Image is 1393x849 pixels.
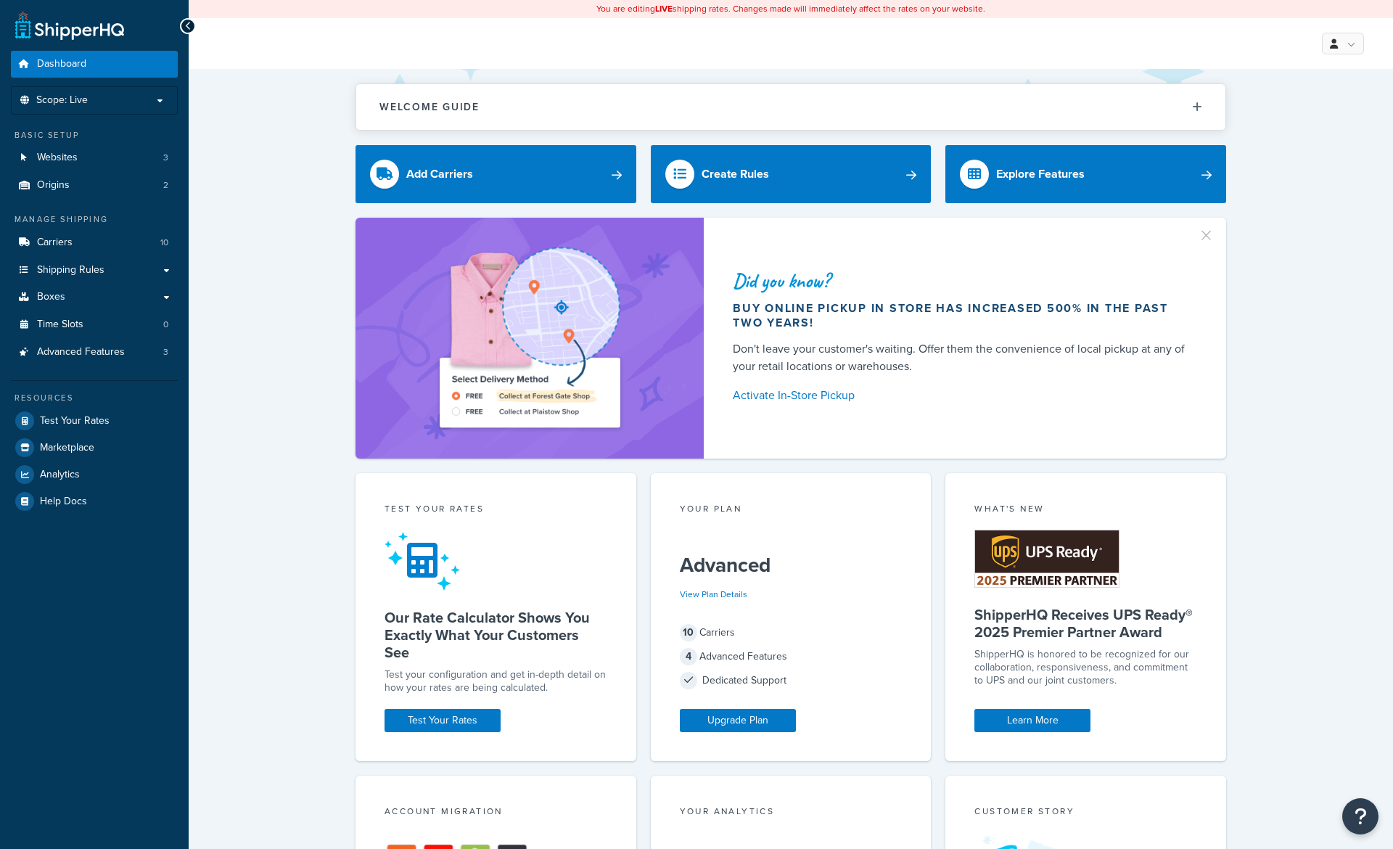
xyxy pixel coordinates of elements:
[385,709,501,732] a: Test Your Rates
[37,291,65,303] span: Boxes
[702,164,769,184] div: Create Rules
[385,805,607,821] div: Account Migration
[974,805,1197,821] div: Customer Story
[996,164,1085,184] div: Explore Features
[40,442,94,454] span: Marketplace
[11,144,178,171] li: Websites
[11,144,178,171] a: Websites3
[11,172,178,199] a: Origins2
[40,415,110,427] span: Test Your Rates
[11,229,178,256] li: Carriers
[651,145,932,203] a: Create Rules
[974,709,1090,732] a: Learn More
[974,648,1197,687] p: ShipperHQ is honored to be recognized for our collaboration, responsiveness, and commitment to UP...
[37,152,78,164] span: Websites
[37,319,83,331] span: Time Slots
[37,237,73,249] span: Carriers
[680,709,796,732] a: Upgrade Plan
[680,624,697,641] span: 10
[385,502,607,519] div: Test your rates
[37,179,70,192] span: Origins
[11,435,178,461] a: Marketplace
[160,237,168,249] span: 10
[11,129,178,141] div: Basic Setup
[680,647,903,667] div: Advanced Features
[733,385,1191,406] a: Activate In-Store Pickup
[974,502,1197,519] div: What's New
[11,257,178,284] a: Shipping Rules
[11,229,178,256] a: Carriers10
[379,102,480,112] h2: Welcome Guide
[356,84,1225,130] button: Welcome Guide
[11,311,178,338] li: Time Slots
[11,339,178,366] a: Advanced Features3
[680,805,903,821] div: Your Analytics
[1342,798,1378,834] button: Open Resource Center
[398,239,661,437] img: ad-shirt-map-b0359fc47e01cab431d101c4b569394f6a03f54285957d908178d52f29eb9668.png
[11,339,178,366] li: Advanced Features
[680,670,903,691] div: Dedicated Support
[11,408,178,434] a: Test Your Rates
[655,2,673,15] b: LIVE
[36,94,88,107] span: Scope: Live
[11,51,178,78] a: Dashboard
[945,145,1226,203] a: Explore Features
[385,609,607,661] h5: Our Rate Calculator Shows You Exactly What Your Customers See
[163,346,168,358] span: 3
[37,264,104,276] span: Shipping Rules
[680,502,903,519] div: Your Plan
[680,554,903,577] h5: Advanced
[11,462,178,488] a: Analytics
[974,606,1197,641] h5: ShipperHQ Receives UPS Ready® 2025 Premier Partner Award
[11,213,178,226] div: Manage Shipping
[11,311,178,338] a: Time Slots0
[356,145,636,203] a: Add Carriers
[40,496,87,508] span: Help Docs
[37,58,86,70] span: Dashboard
[733,271,1191,291] div: Did you know?
[680,648,697,665] span: 4
[11,488,178,514] a: Help Docs
[11,172,178,199] li: Origins
[163,179,168,192] span: 2
[37,346,125,358] span: Advanced Features
[733,301,1191,330] div: Buy online pickup in store has increased 500% in the past two years!
[11,284,178,311] a: Boxes
[680,588,747,601] a: View Plan Details
[163,152,168,164] span: 3
[733,340,1191,375] div: Don't leave your customer's waiting. Offer them the convenience of local pickup at any of your re...
[406,164,473,184] div: Add Carriers
[163,319,168,331] span: 0
[385,668,607,694] div: Test your configuration and get in-depth detail on how your rates are being calculated.
[680,623,903,643] div: Carriers
[11,392,178,404] div: Resources
[40,469,80,481] span: Analytics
